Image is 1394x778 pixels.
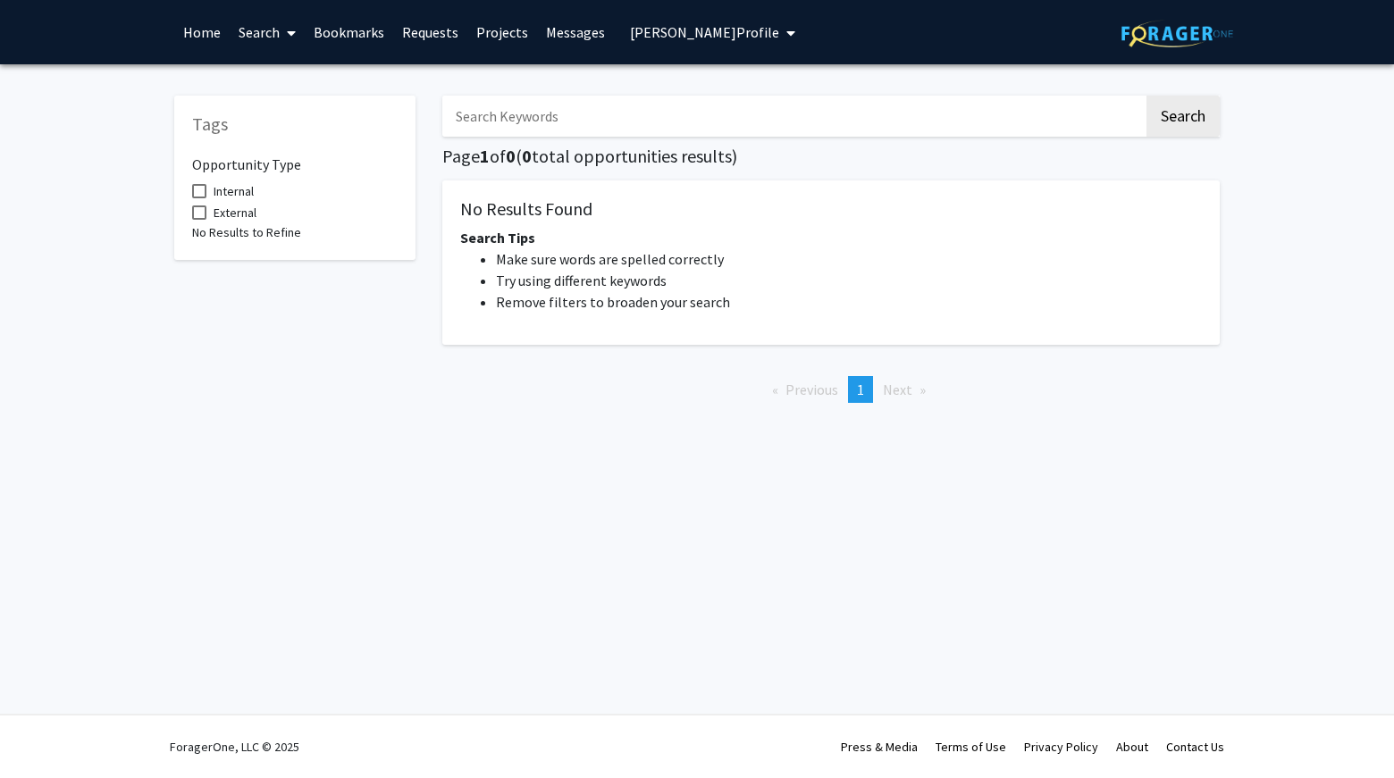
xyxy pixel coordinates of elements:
[174,1,230,63] a: Home
[442,376,1220,403] ul: Pagination
[496,248,1202,270] li: Make sure words are spelled correctly
[192,142,398,173] h6: Opportunity Type
[480,145,490,167] span: 1
[506,145,516,167] span: 0
[467,1,537,63] a: Projects
[192,224,301,240] span: No Results to Refine
[1024,739,1098,755] a: Privacy Policy
[1121,20,1233,47] img: ForagerOne Logo
[883,381,912,398] span: Next
[214,202,256,223] span: External
[442,96,1144,137] input: Search Keywords
[442,146,1220,167] h5: Page of ( total opportunities results)
[393,1,467,63] a: Requests
[630,23,779,41] span: [PERSON_NAME] Profile
[192,113,398,135] h5: Tags
[841,739,918,755] a: Press & Media
[522,145,532,167] span: 0
[460,198,1202,220] h5: No Results Found
[1166,739,1224,755] a: Contact Us
[170,715,299,778] div: ForagerOne, LLC © 2025
[214,180,254,202] span: Internal
[537,1,614,63] a: Messages
[785,381,838,398] span: Previous
[496,270,1202,291] li: Try using different keywords
[496,291,1202,313] li: Remove filters to broaden your search
[230,1,305,63] a: Search
[936,739,1006,755] a: Terms of Use
[1116,739,1148,755] a: About
[305,1,393,63] a: Bookmarks
[1146,96,1220,137] button: Search
[857,381,864,398] span: 1
[460,229,535,247] span: Search Tips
